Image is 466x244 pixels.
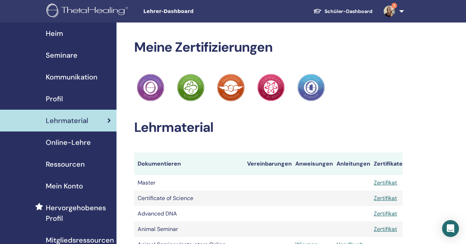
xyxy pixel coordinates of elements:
img: Practitioner [137,74,164,101]
a: Zertifikat [374,225,397,233]
h2: Meine Zertifizierungen [134,39,403,56]
span: Seminare [46,50,77,60]
span: Heim [46,28,63,39]
th: Dokumentieren [134,153,244,175]
th: Vereinbarungen [244,153,292,175]
th: Anweisungen [292,153,333,175]
h2: Lehrmaterial [134,120,403,136]
span: Ressourcen [46,159,85,169]
td: Certificate of Science [134,191,244,206]
img: Practitioner [297,74,325,101]
a: Zertifikat [374,179,397,186]
img: Practitioner [217,74,245,101]
th: Zertifikate [370,153,403,175]
td: Advanced DNA [134,206,244,221]
img: logo.png [46,4,131,19]
span: 5 [391,3,397,8]
a: Zertifikat [374,210,397,217]
td: Master [134,175,244,191]
span: Hervorgehobenes Profil [46,203,111,224]
a: Schüler-Dashboard [308,5,378,18]
span: Lehrer-Dashboard [143,8,249,15]
th: Anleitungen [333,153,370,175]
div: Open Intercom Messenger [442,220,459,237]
span: Lehrmaterial [46,115,88,126]
img: graduation-cap-white.svg [313,8,322,14]
img: Practitioner [177,74,204,101]
a: Zertifikat [374,194,397,202]
span: Profil [46,94,63,104]
td: Animal Seminar [134,221,244,237]
span: Online-Lehre [46,137,91,148]
img: default.jpg [384,6,395,17]
img: Practitioner [257,74,285,101]
span: Mein Konto [46,181,83,191]
span: Kommunikation [46,72,97,82]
